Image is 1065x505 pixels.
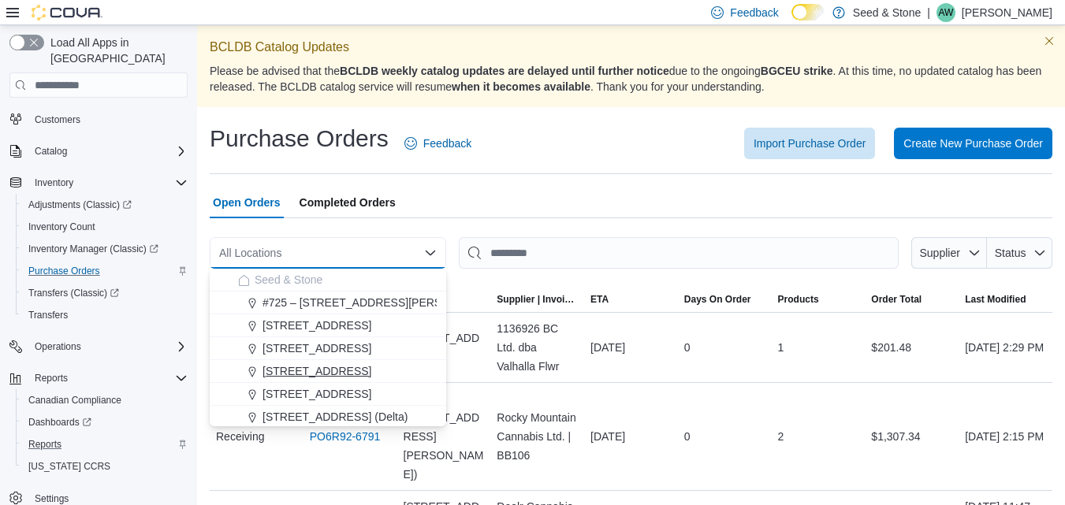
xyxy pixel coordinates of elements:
div: [DATE] 2:29 PM [959,332,1052,363]
a: Transfers (Classic) [22,284,125,303]
a: Feedback [398,128,478,159]
div: [DATE] 2:15 PM [959,421,1052,452]
button: Supplier [911,237,987,269]
a: Dashboards [22,413,98,432]
span: Canadian Compliance [28,394,121,407]
button: #725 – [STREET_ADDRESS][PERSON_NAME]) [210,291,446,314]
span: Reports [22,435,188,454]
span: Open Orders [213,187,281,218]
button: Operations [3,336,194,358]
button: Days On Order [678,287,772,312]
span: Products [778,293,819,306]
span: Dashboards [22,413,188,432]
a: Transfers [22,306,74,325]
button: Import Purchase Order [744,128,875,159]
button: [STREET_ADDRESS] [210,314,446,337]
span: Catalog [28,142,188,161]
span: Purchase Orders [28,265,100,277]
button: Reports [28,369,74,388]
p: [PERSON_NAME] [962,3,1052,22]
button: Transfers [16,304,194,326]
p: | [927,3,930,22]
button: Canadian Compliance [16,389,194,411]
span: Canadian Compliance [22,391,188,410]
span: Adjustments (Classic) [22,195,188,214]
span: 0 [684,338,691,357]
span: Inventory Manager (Classic) [28,243,158,255]
strong: BCLDB weekly catalog updates are delayed until further notice [340,65,669,77]
input: Dark Mode [791,4,825,20]
span: Transfers (Classic) [22,284,188,303]
button: Create New Purchase Order [894,128,1052,159]
span: [US_STATE] CCRS [28,460,110,473]
span: AW [938,3,953,22]
button: Catalog [28,142,73,161]
button: Supplier | Invoice Number [490,287,584,312]
span: Feedback [730,5,778,20]
span: Inventory [28,173,188,192]
p: BCLDB Catalog Updates [210,38,1052,57]
a: Adjustments (Classic) [22,195,138,214]
span: Import Purchase Order [754,136,866,151]
span: Completed Orders [300,187,396,218]
span: Reports [28,438,61,451]
span: Status [995,247,1026,259]
div: Choose from the following options [210,269,446,497]
img: Cova [32,5,102,20]
div: [DATE] [584,421,678,452]
button: Dismiss this callout [1040,32,1059,50]
h1: Purchase Orders [210,123,389,154]
a: Adjustments (Classic) [16,194,194,216]
a: Customers [28,110,87,129]
span: Feedback [423,136,471,151]
p: Please be advised that the due to the ongoing . At this time, no updated catalog has been release... [210,63,1052,95]
span: Transfers [28,309,68,321]
span: Settings [35,492,69,505]
span: Customers [28,109,188,128]
span: Adjustments (Classic) [28,199,132,211]
button: [US_STATE] CCRS [16,455,194,477]
button: Order Total [865,287,959,312]
span: Dashboards [28,416,91,429]
span: Create New Purchase Order [903,136,1043,151]
span: Load All Apps in [GEOGRAPHIC_DATA] [44,35,188,66]
span: [STREET_ADDRESS] [263,317,371,333]
span: #725 – [STREET_ADDRESS][PERSON_NAME]) [404,389,485,484]
span: #725 – [STREET_ADDRESS][PERSON_NAME]) [263,295,503,310]
a: PO6R92-6791 [310,427,381,446]
a: Transfers (Classic) [16,282,194,304]
span: 2 [778,427,784,446]
span: Order Total [871,293,922,306]
span: Dark Mode [791,20,792,21]
span: Catalog [35,145,67,158]
button: Products [772,287,866,312]
button: [STREET_ADDRESS] [210,360,446,383]
span: Last Modified [965,293,1026,306]
span: [STREET_ADDRESS] [263,386,371,402]
a: Purchase Orders [22,262,106,280]
div: $1,307.34 [865,421,959,452]
strong: when it becomes available [452,80,590,93]
button: Status [987,237,1052,269]
button: Customers [3,107,194,130]
span: Inventory Manager (Classic) [22,240,188,258]
input: This is a search bar. After typing your query, hit enter to filter the results lower in the page. [459,237,899,269]
div: Alex Wang [937,3,955,22]
button: Inventory [3,172,194,194]
span: Washington CCRS [22,457,188,476]
span: Supplier [920,247,960,259]
button: [STREET_ADDRESS] [210,383,446,406]
span: [STREET_ADDRESS] [263,363,371,379]
span: ETA [590,293,609,306]
button: Reports [3,367,194,389]
span: [STREET_ADDRESS] (Delta) [263,409,408,425]
p: Seed & Stone [853,3,921,22]
button: Close list of options [424,247,437,259]
span: Supplier | Invoice Number [497,293,578,306]
button: [STREET_ADDRESS] (Delta) [210,406,446,429]
span: Operations [35,340,81,353]
div: Rocky Mountain Cannabis Ltd. | BB106 [490,402,584,471]
div: [DATE] [584,332,678,363]
span: 0 [684,427,691,446]
a: Inventory Manager (Classic) [22,240,165,258]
